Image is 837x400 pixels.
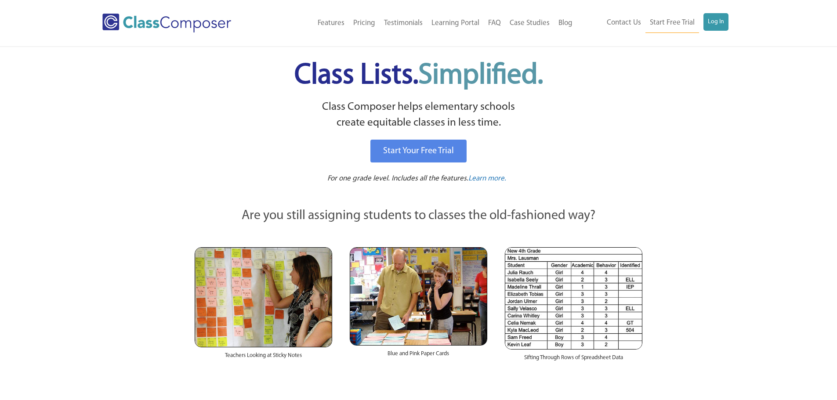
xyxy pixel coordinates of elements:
a: FAQ [484,14,505,33]
a: Case Studies [505,14,554,33]
div: Sifting Through Rows of Spreadsheet Data [505,350,642,371]
a: Contact Us [602,13,645,32]
a: Pricing [349,14,380,33]
img: Spreadsheets [505,247,642,350]
a: Log In [703,13,728,31]
p: Are you still assigning students to classes the old-fashioned way? [195,206,643,226]
span: Simplified. [418,61,543,90]
span: Start Your Free Trial [383,147,454,155]
span: Class Lists. [294,61,543,90]
a: Start Your Free Trial [370,140,467,162]
a: Features [313,14,349,33]
img: Blue and Pink Paper Cards [350,247,487,345]
span: Learn more. [468,175,506,182]
nav: Header Menu [267,14,577,33]
p: Class Composer helps elementary schools create equitable classes in less time. [193,99,644,131]
span: For one grade level. Includes all the features. [327,175,468,182]
img: Teachers Looking at Sticky Notes [195,247,332,347]
img: Class Composer [102,14,231,32]
a: Blog [554,14,577,33]
a: Start Free Trial [645,13,699,33]
div: Blue and Pink Paper Cards [350,346,487,367]
nav: Header Menu [577,13,728,33]
a: Learning Portal [427,14,484,33]
a: Testimonials [380,14,427,33]
a: Learn more. [468,173,506,184]
div: Teachers Looking at Sticky Notes [195,347,332,368]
